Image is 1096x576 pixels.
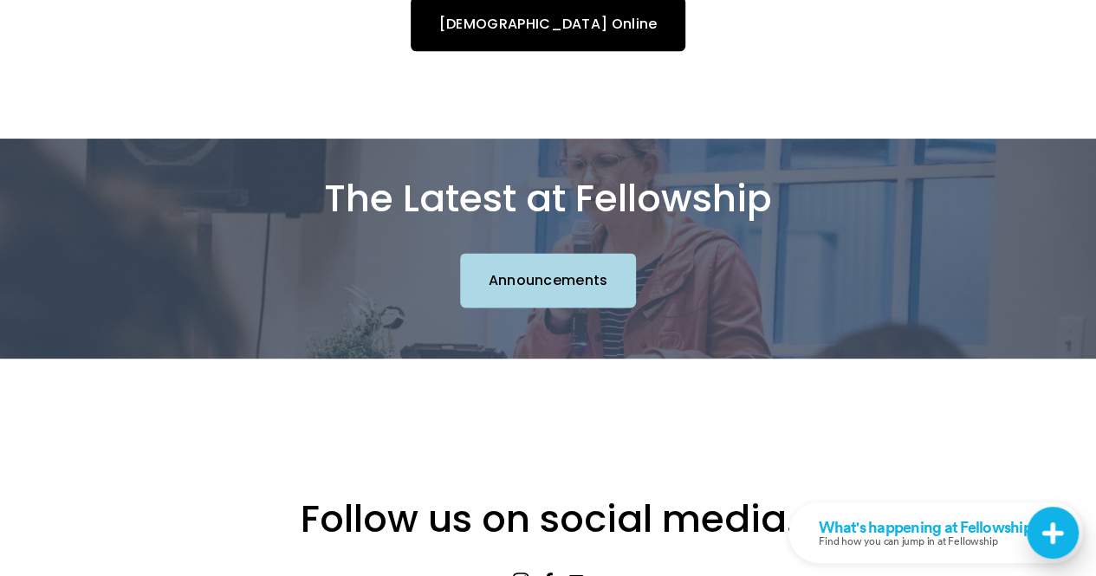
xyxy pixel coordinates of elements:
[162,174,935,223] h2: The Latest at Fellowship
[30,16,256,32] div: What's happening at Fellowship...
[33,494,1063,542] h2: Follow us on social media.
[460,253,635,307] a: Announcements
[30,34,256,44] p: Find how you can jump in at Fellowship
